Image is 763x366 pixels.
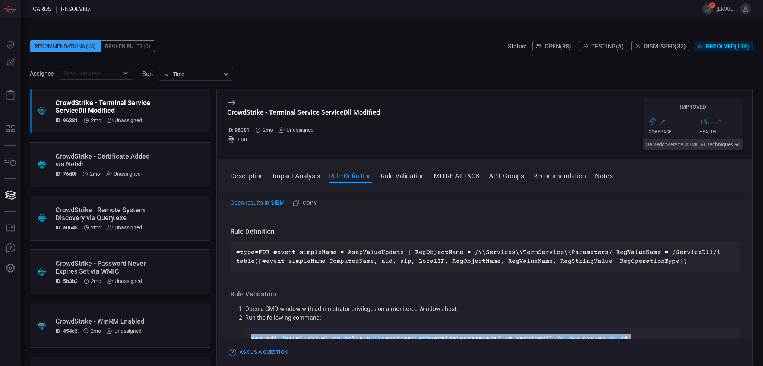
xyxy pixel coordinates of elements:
button: Inventory [1,153,19,171]
div: Unassigned [106,171,141,177]
button: Reports [1,87,19,105]
button: Preferences [1,260,19,277]
h5: Improved [643,104,743,110]
h5: ID: 454c2 [56,328,77,334]
div: Health [699,129,744,134]
button: Gainedcoverage in3MITRE techniques [643,139,743,150]
span: 6 [709,2,715,8]
p: reg add "HKLM\SYSTEM\ControlSet001\Services\TermService\Parameters" /v ServiceDll /t REG_EXPAND_S... [251,334,734,352]
p: Run the following command: [245,314,740,322]
span: Status: [508,43,526,50]
span: Jun 22, 2025 2:38 AM [91,117,101,123]
button: Detections [1,54,19,71]
h3: Rule Validation [230,290,740,299]
h5: ID: 96381 [56,117,78,123]
button: Resolved(194) [694,41,753,51]
span: 3 [688,141,691,147]
p: #type=FDR #event_simpleName = AsepValueUpdate | RegObjectName = /\\Services\\TermService\\Paramet... [236,248,734,266]
h5: ID: 96381 [227,127,250,133]
a: Open results in SIEM [230,198,285,207]
span: Jun 15, 2025 1:38 AM [91,328,101,334]
div: FDR [227,136,380,143]
span: resolved [61,6,90,13]
button: Rule Validation [381,171,425,180]
button: Open(38) [532,41,574,51]
input: Select assignee [61,68,119,77]
button: Dismissed(32) [631,41,689,51]
button: Impact Analysis [273,171,320,180]
li: Open a CMD window with administrator privileges on a monitored Windows host. [245,305,740,314]
span: Jun 22, 2025 2:38 AM [90,171,100,177]
h5: ID: a0648 [56,225,78,230]
label: sort [142,70,153,77]
h5: ID: 5b3b3 [56,278,78,284]
h3: + % [699,117,709,126]
span: Resolved ( 194 ) [706,43,749,50]
button: Rule Definition [329,171,372,180]
span: Jun 22, 2025 2:38 AM [91,225,101,230]
button: Open [120,68,131,78]
span: Assignee [30,70,54,77]
button: 6 [702,3,713,15]
span: Jun 15, 2025 1:38 AM [91,278,101,284]
button: Cards [1,186,19,204]
div: Broken Rules (0) [101,40,155,52]
button: MITRE - Detection Posture [1,120,19,138]
div: Unassigned [107,225,142,230]
span: Dismissed ( 32 ) [644,43,686,50]
h3: Rule Definition [230,227,740,236]
span: Testing ( 5 ) [591,43,624,50]
div: CrowdStrike - Certificate Added via Netsh [56,152,156,168]
button: Rule Catalog [1,219,19,237]
button: Dashboard [1,36,19,54]
button: Testing(5) [579,41,627,51]
button: Description [230,171,264,180]
button: MITRE ATT&CK [434,171,480,180]
span: [EMAIL_ADDRESS][DOMAIN_NAME] [716,6,737,12]
div: Time [164,70,221,78]
div: Unassigned [107,117,142,123]
div: CrowdStrike - Terminal Service ServiceDll Modified [56,99,156,114]
h5: ID: 76d8f [56,171,77,177]
div: Coverage [649,129,693,134]
div: Recommendations (43) [30,40,101,52]
div: Unassigned [107,278,142,284]
span: Jun 22, 2025 2:38 AM [263,127,273,133]
button: Ask Us A Question [1,239,19,257]
button: APT Groups [489,171,524,180]
button: Recommendation [533,171,586,180]
span: Cards [33,6,52,13]
div: CrowdStrike - Terminal Service ServiceDll Modified [227,108,380,116]
div: Unassigned [279,127,314,133]
div: CrowdStrike - Remote System Discovery via Query.exe [56,206,156,222]
div: CrowdStrike - WinRM Enabled [56,317,156,325]
button: Notes [595,171,613,180]
button: Ask Us a Question [227,347,289,358]
button: Copy [290,197,320,209]
div: CrowdStrike - Password Never Expires Set via WMIC [56,260,156,275]
span: Open ( 38 ) [545,43,571,50]
div: Unassigned [107,328,142,334]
